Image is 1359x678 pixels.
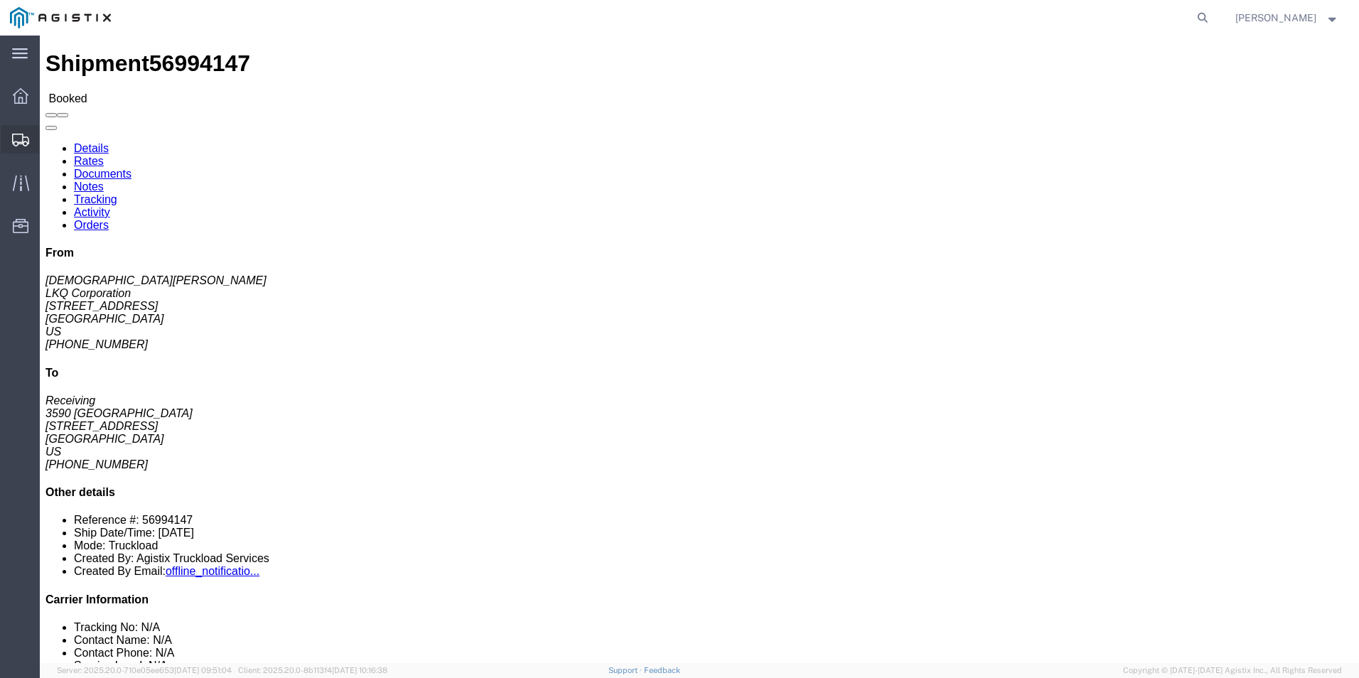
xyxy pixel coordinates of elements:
span: Server: 2025.20.0-710e05ee653 [57,666,232,674]
img: logo [10,7,111,28]
a: Feedback [644,666,680,674]
span: [DATE] 09:51:04 [174,666,232,674]
button: [PERSON_NAME] [1235,9,1340,26]
span: Client: 2025.20.0-8b113f4 [238,666,387,674]
span: Corey Keys [1235,10,1316,26]
span: Copyright © [DATE]-[DATE] Agistix Inc., All Rights Reserved [1123,664,1342,677]
iframe: FS Legacy Container [40,36,1359,663]
span: [DATE] 10:16:38 [332,666,387,674]
a: Support [608,666,644,674]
